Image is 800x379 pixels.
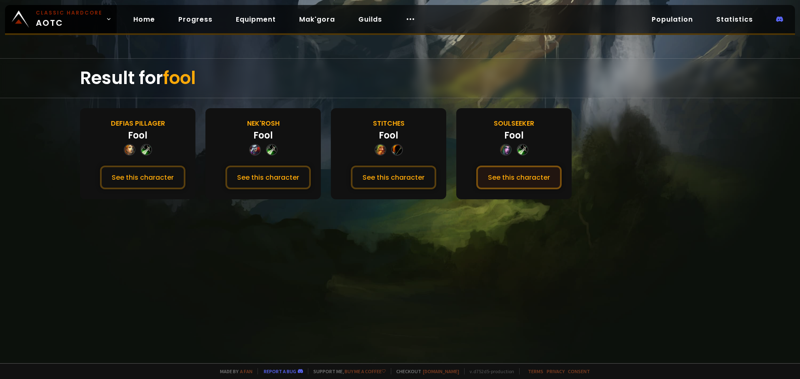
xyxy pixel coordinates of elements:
a: Privacy [547,368,565,374]
button: See this character [225,166,311,189]
a: Classic HardcoreAOTC [5,5,117,33]
button: See this character [476,166,562,189]
div: Nek'Rosh [247,118,280,129]
span: v. d752d5 - production [464,368,514,374]
a: Consent [568,368,590,374]
small: Classic Hardcore [36,9,102,17]
span: AOTC [36,9,102,29]
div: Result for [80,59,720,98]
span: Made by [215,368,252,374]
a: Guilds [352,11,389,28]
div: Soulseeker [494,118,534,129]
span: Checkout [391,368,459,374]
button: See this character [100,166,185,189]
a: Home [127,11,162,28]
div: Fool [379,129,398,142]
a: [DOMAIN_NAME] [423,368,459,374]
a: a fan [240,368,252,374]
a: Terms [528,368,543,374]
span: Support me, [308,368,386,374]
a: Population [645,11,700,28]
div: Defias Pillager [111,118,165,129]
button: See this character [351,166,436,189]
a: Report a bug [264,368,296,374]
a: Progress [172,11,219,28]
div: Stitches [373,118,405,129]
div: Fool [253,129,273,142]
a: Buy me a coffee [345,368,386,374]
a: Mak'gora [292,11,342,28]
a: Equipment [229,11,282,28]
div: Fool [128,129,147,142]
div: Fool [504,129,524,142]
span: fool [163,66,196,90]
a: Statistics [710,11,760,28]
